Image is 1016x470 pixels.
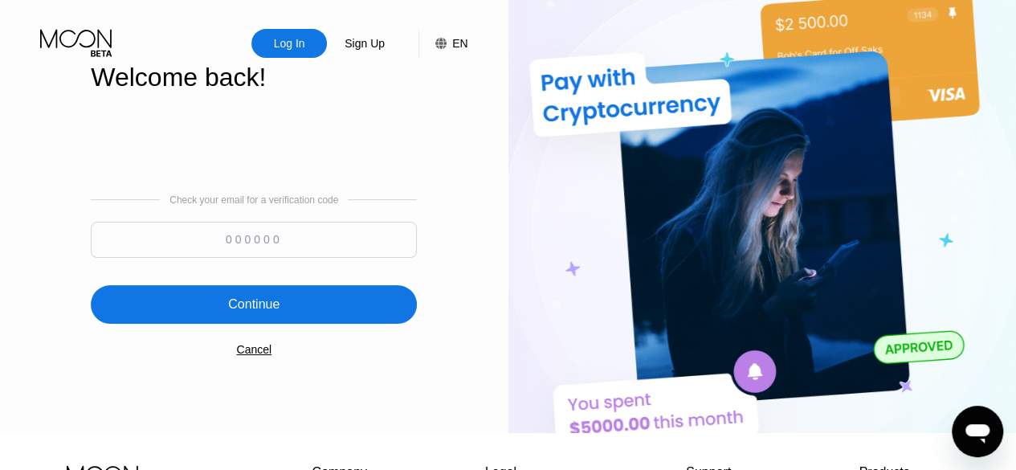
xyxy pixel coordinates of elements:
div: Continue [91,285,417,324]
div: EN [452,37,467,50]
div: EN [418,29,467,58]
div: Welcome back! [91,63,417,92]
div: Cancel [236,343,271,356]
div: Continue [228,296,280,313]
div: Check your email for a verification code [169,194,338,206]
div: Log In [272,35,307,51]
input: 000000 [91,222,417,258]
div: Sign Up [327,29,402,58]
div: Log In [251,29,327,58]
iframe: Przycisk umożliwiający otwarcie okna komunikatora [952,406,1003,457]
div: Sign Up [343,35,386,51]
